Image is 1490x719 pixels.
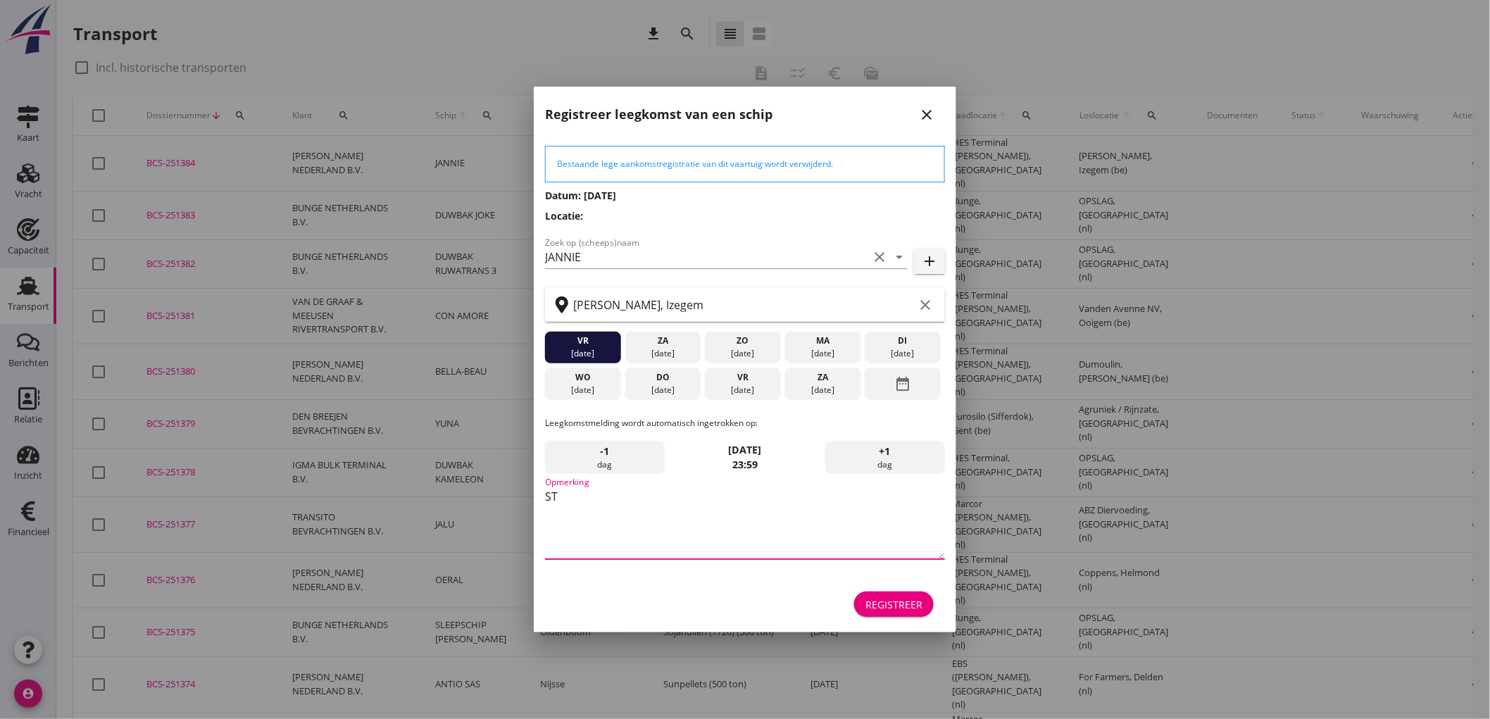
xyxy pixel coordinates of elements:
div: [DATE] [789,384,858,396]
h3: Datum: [DATE] [545,188,945,203]
div: [DATE] [628,347,697,360]
button: Registreer [854,592,934,617]
input: Zoek op (scheeps)naam [545,246,868,268]
div: [DATE] [708,347,777,360]
div: vr [549,335,618,347]
div: wo [549,371,618,384]
div: [DATE] [549,384,618,396]
div: dag [825,441,945,475]
strong: 23:59 [732,458,758,471]
div: [DATE] [549,347,618,360]
i: clear [871,249,888,265]
div: [DATE] [628,384,697,396]
div: dag [545,441,665,475]
div: Registreer [865,597,922,612]
div: ma [789,335,858,347]
div: zo [708,335,777,347]
i: close [918,106,935,123]
i: add [921,253,938,270]
h2: Registreer leegkomst van een schip [545,105,772,124]
div: [DATE] [789,347,858,360]
div: za [789,371,858,384]
div: di [868,335,937,347]
strong: [DATE] [729,443,762,456]
i: arrow_drop_down [891,249,908,265]
div: za [628,335,697,347]
div: Bestaande lege aankomstregistratie van dit vaartuig wordt verwijderd. [557,158,933,170]
h3: Locatie: [545,208,945,223]
input: Zoek op terminal of plaats [573,294,914,316]
textarea: Opmerking [545,485,945,559]
p: Leegkomstmelding wordt automatisch ingetrokken op: [545,417,945,430]
span: +1 [879,444,891,459]
span: -1 [601,444,610,459]
div: vr [708,371,777,384]
div: [DATE] [708,384,777,396]
div: do [628,371,697,384]
i: date_range [894,371,911,396]
div: [DATE] [868,347,937,360]
i: clear [917,296,934,313]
